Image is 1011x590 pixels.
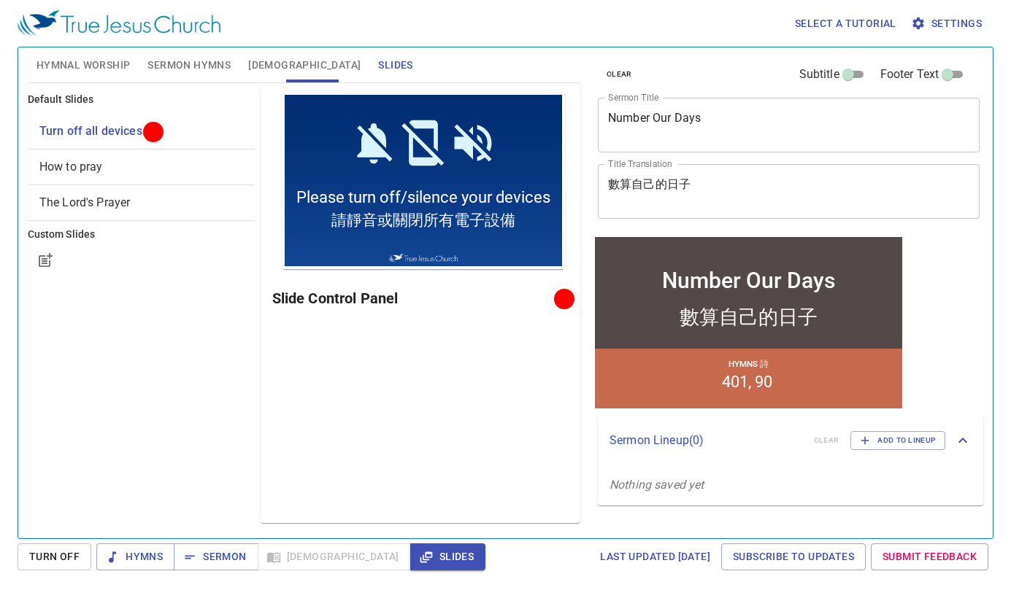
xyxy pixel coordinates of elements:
[592,234,905,411] iframe: from-child
[850,431,945,450] button: Add to Lineup
[96,543,174,570] button: Hymns
[28,92,255,108] h6: Default Slides
[871,543,988,570] a: Submit Feedback
[880,66,939,83] span: Footer Text
[39,124,142,138] span: [object Object]
[18,543,91,570] button: Turn Off
[598,66,641,83] button: clear
[733,548,854,566] span: Subscribe to Updates
[36,56,131,74] span: Hymnal Worship
[608,177,969,205] textarea: 數算自己的日子
[29,548,80,566] span: Turn Off
[799,66,839,83] span: Subtitle
[28,185,255,220] div: The Lord's Prayer
[422,548,474,566] span: Slides
[410,543,485,570] button: Slides
[607,68,632,81] span: clear
[108,548,163,566] span: Hymns
[789,10,902,37] button: Select a tutorial
[914,15,982,33] span: Settings
[39,195,131,209] span: [object Object]
[39,160,103,174] span: [object Object]
[795,15,896,33] span: Select a tutorial
[610,432,802,449] p: Sermon Lineup ( 0 )
[18,10,220,36] img: True Jesus Church
[860,434,936,447] span: Add to Lineup
[107,162,176,171] img: True Jesus Church
[608,111,969,139] textarea: Number Our Days
[594,543,716,570] a: Last updated [DATE]
[185,548,246,566] span: Sermon
[600,548,710,566] span: Last updated [DATE]
[174,543,258,570] button: Sermon
[610,478,704,492] i: Nothing saved yet
[248,56,361,74] span: [DEMOGRAPHIC_DATA]
[598,416,983,465] div: Sermon Lineup(0)clearAdd to Lineup
[378,56,412,74] span: Slides
[721,543,866,570] a: Subscribe to Updates
[28,114,255,149] div: Turn off all devices
[15,96,269,114] span: Please turn off/silence your devices
[908,10,988,37] button: Settings
[272,287,559,310] h6: Slide Control Panel
[147,56,231,74] span: Sermon Hymns
[28,227,255,243] h6: Custom Slides
[883,548,977,566] span: Submit Feedback
[28,150,255,185] div: How to pray
[50,118,234,139] span: 請靜音或關閉所有電子設備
